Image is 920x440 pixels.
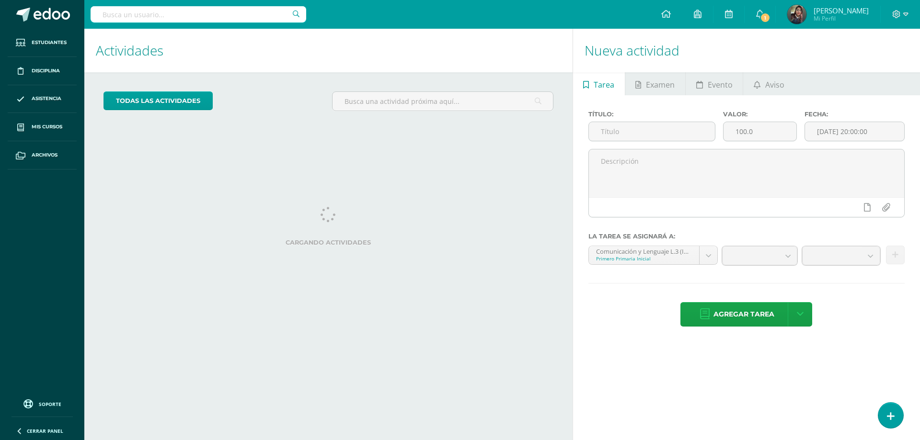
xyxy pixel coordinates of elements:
[32,151,57,159] span: Archivos
[27,428,63,434] span: Cerrar panel
[743,72,794,95] a: Aviso
[765,73,784,96] span: Aviso
[103,91,213,110] a: todas las Actividades
[8,141,77,169] a: Archivos
[11,397,73,410] a: Soporte
[8,29,77,57] a: Estudiantes
[8,113,77,141] a: Mis cursos
[96,29,561,72] h1: Actividades
[805,122,904,141] input: Fecha de entrega
[573,72,625,95] a: Tarea
[760,12,770,23] span: 1
[594,73,614,96] span: Tarea
[32,123,62,131] span: Mis cursos
[333,92,552,111] input: Busca una actividad próxima aquí...
[596,255,692,262] div: Primero Primaria Inicial
[787,5,806,24] img: f0e68a23fbcd897634a5ac152168984d.png
[814,6,869,15] span: [PERSON_NAME]
[39,401,61,407] span: Soporte
[589,246,717,264] a: Comunicación y Lenguaje L.3 (Inglés y Laboratorio) 'A'Primero Primaria Inicial
[805,111,905,118] label: Fecha:
[708,73,733,96] span: Evento
[713,303,774,326] span: Agregar tarea
[91,6,306,23] input: Busca un usuario...
[588,111,716,118] label: Título:
[32,67,60,75] span: Disciplina
[589,122,715,141] input: Título
[625,72,685,95] a: Examen
[646,73,675,96] span: Examen
[588,233,905,240] label: La tarea se asignará a:
[686,72,743,95] a: Evento
[103,239,553,246] label: Cargando actividades
[8,57,77,85] a: Disciplina
[723,111,796,118] label: Valor:
[8,85,77,113] a: Asistencia
[32,39,67,46] span: Estudiantes
[814,14,869,23] span: Mi Perfil
[724,122,796,141] input: Puntos máximos
[596,246,692,255] div: Comunicación y Lenguaje L.3 (Inglés y Laboratorio) 'A'
[585,29,908,72] h1: Nueva actividad
[32,95,61,102] span: Asistencia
